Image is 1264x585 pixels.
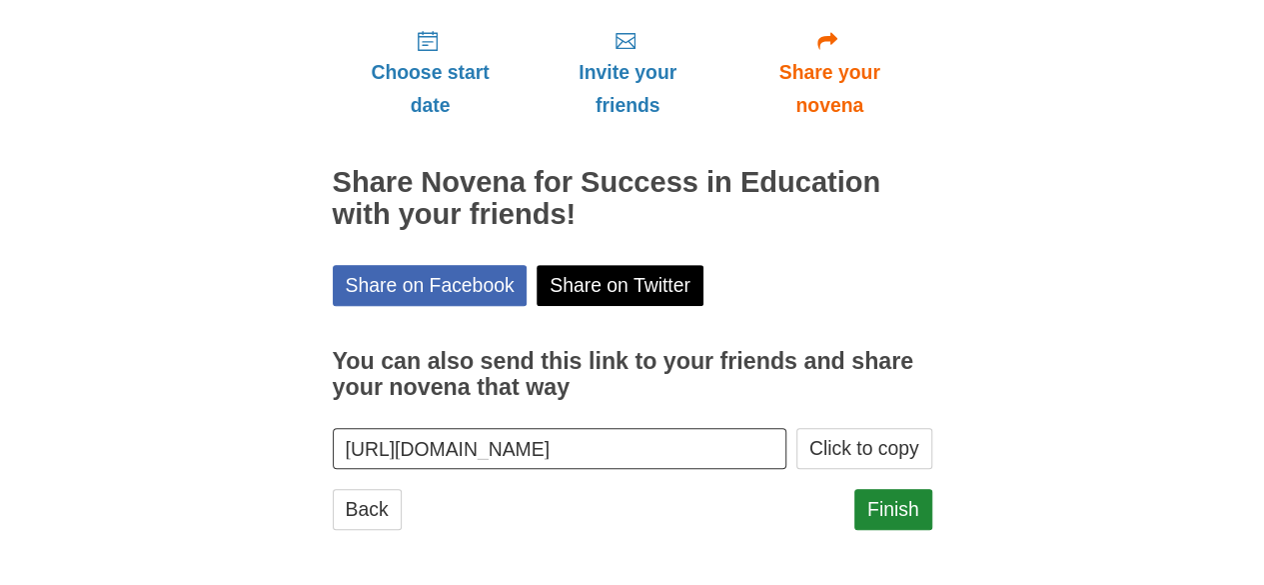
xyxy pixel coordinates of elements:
[747,56,912,122] span: Share your novena
[333,489,402,530] a: Back
[333,167,932,231] h2: Share Novena for Success in Education with your friends!
[727,13,932,132] a: Share your novena
[796,428,932,469] button: Click to copy
[854,489,932,530] a: Finish
[528,13,726,132] a: Invite your friends
[333,349,932,400] h3: You can also send this link to your friends and share your novena that way
[333,13,529,132] a: Choose start date
[333,265,528,306] a: Share on Facebook
[537,265,703,306] a: Share on Twitter
[548,56,706,122] span: Invite your friends
[353,56,509,122] span: Choose start date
